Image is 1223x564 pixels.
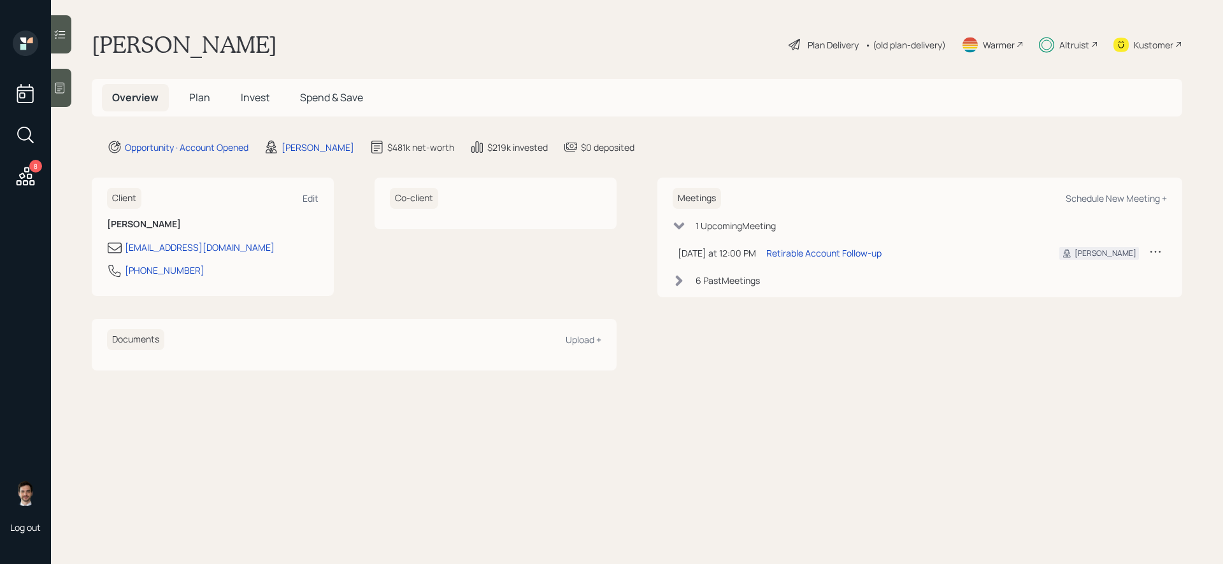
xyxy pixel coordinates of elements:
div: Plan Delivery [808,38,859,52]
div: $0 deposited [581,141,634,154]
div: Log out [10,521,41,533]
h6: Meetings [673,188,721,209]
span: Spend & Save [300,90,363,104]
img: jonah-coleman-headshot.png [13,481,38,506]
div: [PERSON_NAME] [282,141,354,154]
div: [PHONE_NUMBER] [125,264,204,277]
div: 6 Past Meeting s [696,274,760,287]
div: $219k invested [487,141,548,154]
span: Plan [189,90,210,104]
span: Invest [241,90,269,104]
div: [EMAIL_ADDRESS][DOMAIN_NAME] [125,241,275,254]
h6: [PERSON_NAME] [107,219,318,230]
div: Edit [303,192,318,204]
h6: Co-client [390,188,438,209]
div: Schedule New Meeting + [1066,192,1167,204]
div: 8 [29,160,42,173]
div: Opportunity · Account Opened [125,141,248,154]
div: Altruist [1059,38,1089,52]
div: Warmer [983,38,1015,52]
div: [PERSON_NAME] [1075,248,1136,259]
div: Upload + [566,334,601,346]
div: Kustomer [1134,38,1173,52]
span: Overview [112,90,159,104]
h6: Client [107,188,141,209]
div: • (old plan-delivery) [865,38,946,52]
div: 1 Upcoming Meeting [696,219,776,232]
div: [DATE] at 12:00 PM [678,246,756,260]
h1: [PERSON_NAME] [92,31,277,59]
div: Retirable Account Follow-up [766,246,882,260]
h6: Documents [107,329,164,350]
div: $481k net-worth [387,141,454,154]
